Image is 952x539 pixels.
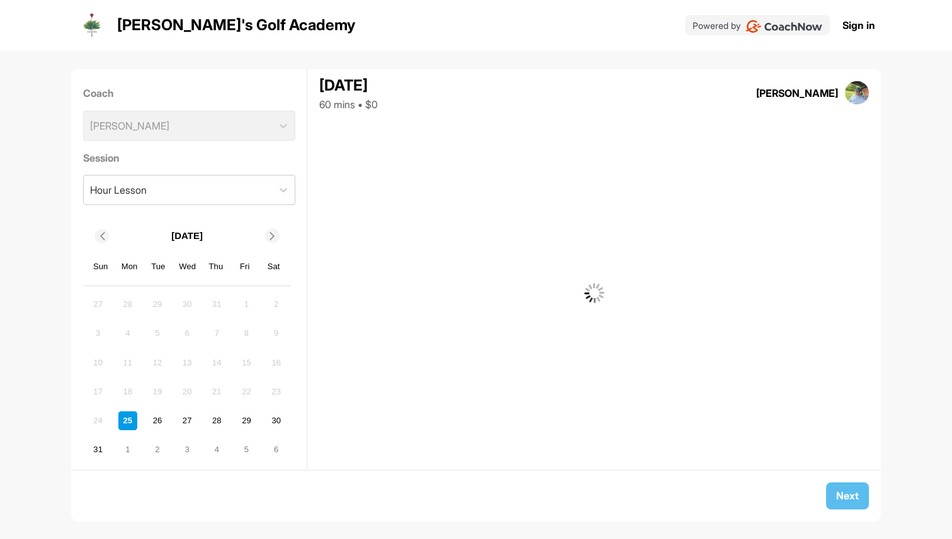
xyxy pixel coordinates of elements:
[267,295,286,314] div: Not available Saturday, August 2nd, 2025
[89,324,108,343] div: Not available Sunday, August 3rd, 2025
[148,382,167,401] div: Not available Tuesday, August 19th, 2025
[178,382,196,401] div: Not available Wednesday, August 20th, 2025
[118,382,137,401] div: Not available Monday, August 18th, 2025
[178,295,196,314] div: Not available Wednesday, July 30th, 2025
[842,18,875,33] a: Sign in
[178,411,196,430] div: Choose Wednesday, August 27th, 2025
[745,20,823,33] img: CoachNow
[89,411,108,430] div: Not available Sunday, August 24th, 2025
[89,440,108,459] div: Choose Sunday, August 31st, 2025
[148,353,167,372] div: Not available Tuesday, August 12th, 2025
[117,14,356,36] p: [PERSON_NAME]'s Golf Academy
[319,74,378,97] div: [DATE]
[148,324,167,343] div: Not available Tuesday, August 5th, 2025
[756,86,838,101] div: [PERSON_NAME]
[93,258,109,275] div: Sun
[150,258,167,275] div: Tue
[90,182,147,197] div: Hour Lesson
[267,440,286,459] div: Choose Saturday, September 6th, 2025
[266,258,282,275] div: Sat
[237,353,256,372] div: Not available Friday, August 15th, 2025
[319,97,378,112] div: 60 mins • $0
[207,411,226,430] div: Choose Thursday, August 28th, 2025
[171,229,203,243] p: [DATE]
[118,324,137,343] div: Not available Monday, August 4th, 2025
[207,353,226,372] div: Not available Thursday, August 14th, 2025
[118,353,137,372] div: Not available Monday, August 11th, 2025
[693,19,740,32] p: Powered by
[237,440,256,459] div: Choose Friday, September 5th, 2025
[208,258,224,275] div: Thu
[89,353,108,372] div: Not available Sunday, August 10th, 2025
[148,295,167,314] div: Not available Tuesday, July 29th, 2025
[179,258,195,275] div: Wed
[267,411,286,430] div: Choose Saturday, August 30th, 2025
[207,295,226,314] div: Not available Thursday, July 31st, 2025
[118,295,137,314] div: Not available Monday, July 28th, 2025
[83,150,295,165] label: Session
[178,353,196,372] div: Not available Wednesday, August 13th, 2025
[207,440,226,459] div: Choose Thursday, September 4th, 2025
[237,382,256,401] div: Not available Friday, August 22nd, 2025
[178,324,196,343] div: Not available Wednesday, August 6th, 2025
[77,10,107,40] img: logo
[89,295,108,314] div: Not available Sunday, July 27th, 2025
[267,353,286,372] div: Not available Saturday, August 16th, 2025
[237,324,256,343] div: Not available Friday, August 8th, 2025
[237,258,253,275] div: Fri
[826,482,869,509] button: Next
[87,293,287,460] div: month 2025-08
[118,440,137,459] div: Choose Monday, September 1st, 2025
[207,324,226,343] div: Not available Thursday, August 7th, 2025
[118,411,137,430] div: Choose Monday, August 25th, 2025
[584,283,604,303] img: G6gVgL6ErOh57ABN0eRmCEwV0I4iEi4d8EwaPGI0tHgoAbU4EAHFLEQAh+QQFCgALACwIAA4AGAASAAAEbHDJSesaOCdk+8xg...
[148,440,167,459] div: Choose Tuesday, September 2nd, 2025
[267,382,286,401] div: Not available Saturday, August 23rd, 2025
[83,86,295,101] label: Coach
[267,324,286,343] div: Not available Saturday, August 9th, 2025
[207,382,226,401] div: Not available Thursday, August 21st, 2025
[89,382,108,401] div: Not available Sunday, August 17th, 2025
[845,81,869,105] img: square_60f0c87aa5657eed2d697613c659ab83.jpg
[178,440,196,459] div: Choose Wednesday, September 3rd, 2025
[237,295,256,314] div: Not available Friday, August 1st, 2025
[148,411,167,430] div: Choose Tuesday, August 26th, 2025
[122,258,138,275] div: Mon
[237,411,256,430] div: Choose Friday, August 29th, 2025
